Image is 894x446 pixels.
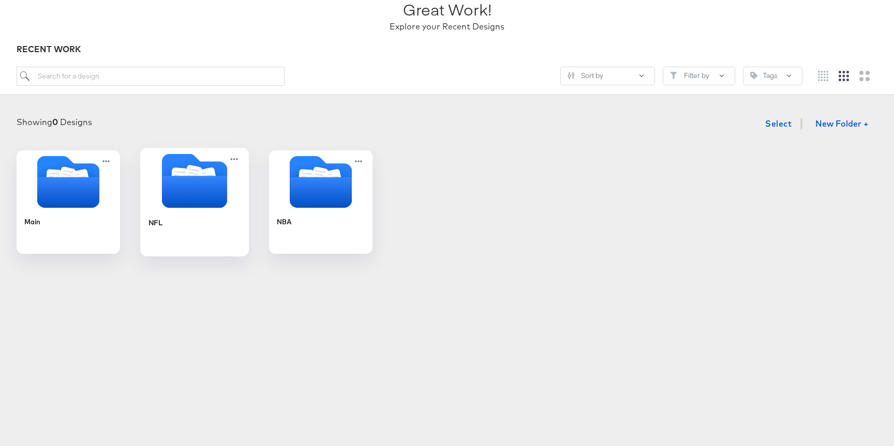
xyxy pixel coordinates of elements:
[269,156,373,208] svg: Folder
[390,21,504,33] div: Explore your Recent Designs
[750,72,757,79] svg: Tag
[17,116,92,128] div: Showing Designs
[761,113,796,134] button: Select
[140,148,249,256] div: NFL
[818,71,828,81] svg: Small grid
[560,67,655,85] button: SlidersSort by
[24,217,40,227] div: Main
[277,217,292,227] div: NBA
[148,218,162,227] div: NFL
[269,150,373,254] div: NBA
[765,116,792,131] span: Select
[17,43,877,55] div: RECENT WORK
[839,71,849,81] svg: Medium grid
[52,117,58,127] strong: 0
[807,115,877,134] button: New Folder +
[17,156,120,208] svg: Folder
[568,72,575,79] svg: Sliders
[859,71,870,81] svg: Large grid
[663,67,735,85] button: FilterFilter by
[743,67,802,85] button: TagTags
[17,150,120,254] div: Main
[17,67,285,86] input: Search for a design
[140,153,249,208] svg: Folder
[670,72,677,79] svg: Filter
